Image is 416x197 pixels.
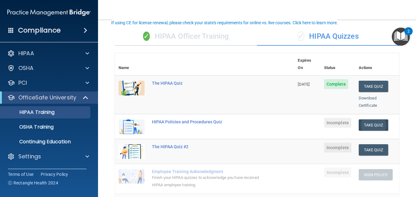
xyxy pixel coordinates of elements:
p: Continuing Education [4,139,88,145]
button: Open Resource Center, 2 new notifications [392,28,410,46]
p: OSHA [18,64,34,72]
button: Sign Policy [359,169,393,180]
span: ✓ [297,32,304,41]
a: Download Certificate [359,96,377,108]
p: HIPAA [18,50,34,57]
div: 2 [407,31,410,39]
div: The HIPAA Quiz [152,81,263,86]
span: Incomplete [324,168,351,177]
a: Terms of Use [8,171,33,177]
a: OfficeSafe University [7,94,89,101]
p: OSHA Training [4,124,54,130]
a: OSHA [7,64,89,72]
div: The HIPAA Quiz #2 [152,144,263,149]
div: If using CE for license renewal, please check your state's requirements for online vs. live cours... [111,21,338,25]
a: Settings [7,153,89,160]
p: HIPAA Training [4,109,55,115]
div: HIPAA Policies and Procedures Quiz [152,119,263,124]
h4: Compliance [18,26,61,35]
button: Take Quiz [359,119,388,131]
p: PCI [18,79,27,87]
span: Complete [324,79,348,89]
th: Expires On [294,53,320,75]
div: HIPAA Officer Training [115,27,257,46]
a: HIPAA [7,50,89,57]
div: Employee Training Acknowledgment [152,169,263,174]
th: Status [320,53,355,75]
img: PMB logo [7,6,91,19]
a: PCI [7,79,89,87]
p: Settings [18,153,41,160]
div: HIPAA Quizzes [257,27,399,46]
span: Ⓒ Rectangle Health 2024 [8,180,58,186]
th: Actions [355,53,399,75]
span: [DATE] [298,82,309,87]
button: Take Quiz [359,81,388,92]
span: ✓ [143,32,150,41]
button: If using CE for license renewal, please check your state's requirements for online vs. live cours... [110,20,339,26]
div: Finish your HIPAA quizzes to acknowledge you have received HIPAA employee training. [152,174,263,189]
button: Take Quiz [359,144,388,156]
span: Incomplete [324,118,351,128]
a: Privacy Policy [41,171,68,177]
th: Name [115,53,148,75]
span: Incomplete [324,143,351,153]
p: OfficeSafe University [18,94,76,101]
